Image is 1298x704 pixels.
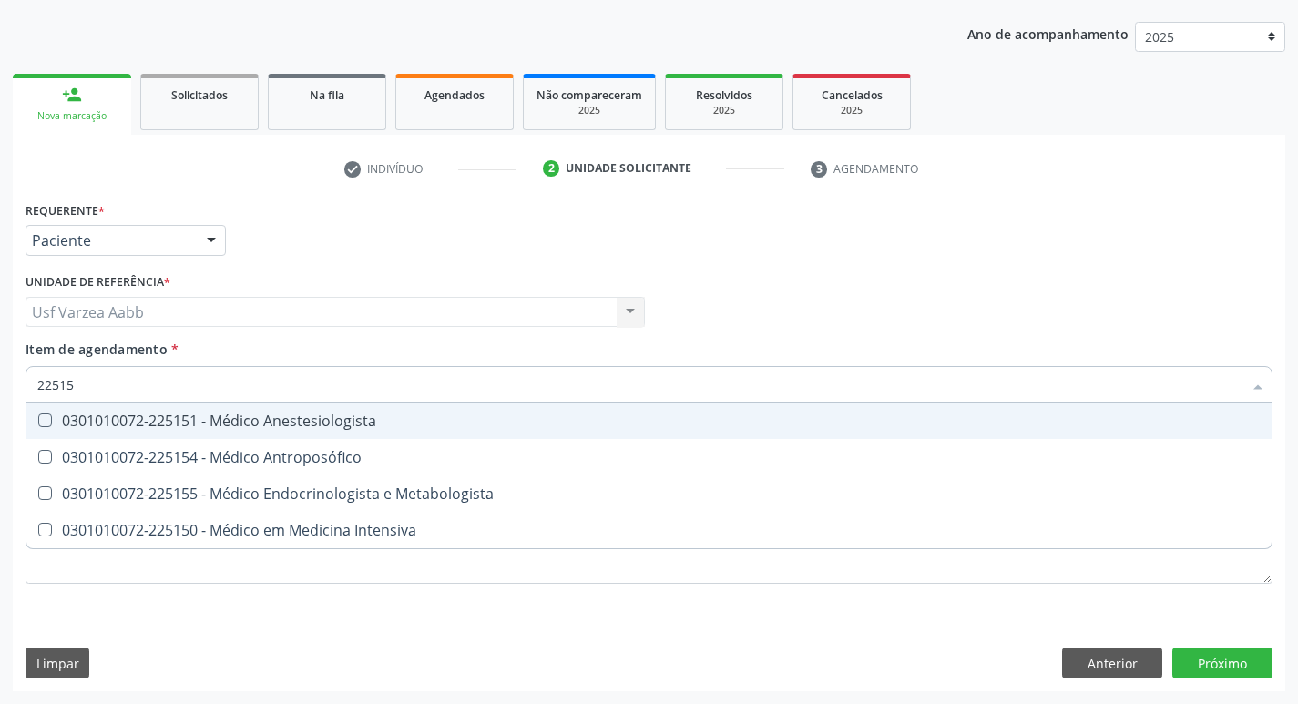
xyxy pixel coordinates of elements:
[424,87,485,103] span: Agendados
[566,160,691,177] div: Unidade solicitante
[37,450,1261,464] div: 0301010072-225154 - Médico Antroposófico
[37,413,1261,428] div: 0301010072-225151 - Médico Anestesiologista
[37,523,1261,537] div: 0301010072-225150 - Médico em Medicina Intensiva
[310,87,344,103] span: Na fila
[537,104,642,117] div: 2025
[171,87,228,103] span: Solicitados
[26,109,118,123] div: Nova marcação
[26,341,168,358] span: Item de agendamento
[37,366,1242,403] input: Buscar por procedimentos
[679,104,770,117] div: 2025
[543,160,559,177] div: 2
[696,87,752,103] span: Resolvidos
[32,231,189,250] span: Paciente
[26,269,170,297] label: Unidade de referência
[26,197,105,225] label: Requerente
[806,104,897,117] div: 2025
[62,85,82,105] div: person_add
[1062,648,1162,678] button: Anterior
[822,87,883,103] span: Cancelados
[967,22,1129,45] p: Ano de acompanhamento
[537,87,642,103] span: Não compareceram
[1172,648,1272,678] button: Próximo
[37,486,1261,501] div: 0301010072-225155 - Médico Endocrinologista e Metabologista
